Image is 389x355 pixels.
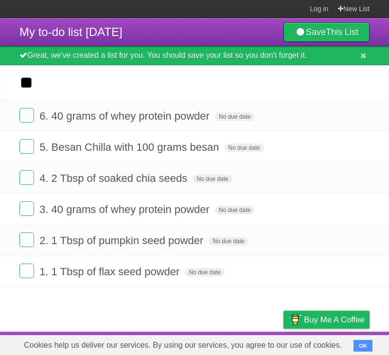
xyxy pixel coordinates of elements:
[19,108,34,123] label: Done
[39,110,212,122] span: 6. 40 grams of whey protein powder
[283,22,370,42] a: SaveThis List
[19,25,123,38] span: My to-do list [DATE]
[225,143,264,152] span: No due date
[326,27,358,37] b: This List
[19,170,34,185] label: Done
[238,334,259,353] a: Terms
[215,206,254,214] span: No due date
[14,336,352,355] span: Cookies help us deliver our services. By using our services, you agree to our use of cookies.
[19,201,34,216] label: Done
[193,175,232,183] span: No due date
[154,334,175,353] a: About
[288,311,301,328] img: Buy me a coffee
[308,334,370,353] a: Suggest a feature
[304,311,365,328] span: Buy me a coffee
[39,234,206,247] span: 2. 1 Tbsp of pumpkin seed powder
[186,334,226,353] a: Developers
[215,112,254,121] span: No due date
[209,237,248,246] span: No due date
[39,141,221,153] span: 5. Besan Chilla with 100 grams besan
[271,334,296,353] a: Privacy
[39,203,212,215] span: 3. 40 grams of whey protein powder
[354,340,372,352] button: OK
[19,232,34,247] label: Done
[185,268,224,277] span: No due date
[19,139,34,154] label: Done
[19,264,34,278] label: Done
[39,266,182,278] span: 1. 1 Tbsp of flax seed powder
[283,311,370,329] a: Buy me a coffee
[39,172,190,184] span: 4. 2 Tbsp of soaked chia seeds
